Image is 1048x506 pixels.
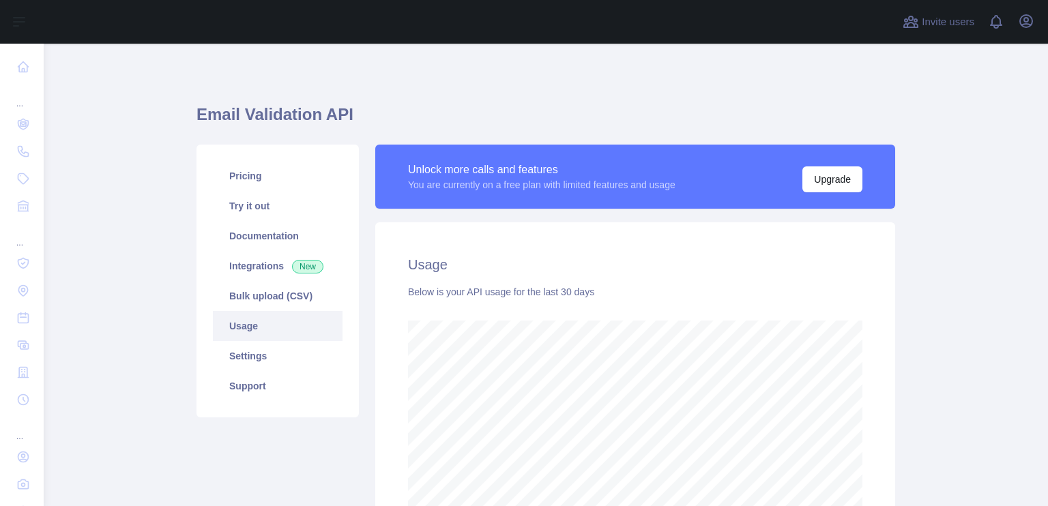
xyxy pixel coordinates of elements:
a: Settings [213,341,343,371]
span: Invite users [922,14,974,30]
a: Try it out [213,191,343,221]
div: You are currently on a free plan with limited features and usage [408,178,675,192]
a: Bulk upload (CSV) [213,281,343,311]
a: Documentation [213,221,343,251]
div: Below is your API usage for the last 30 days [408,285,862,299]
h1: Email Validation API [196,104,895,136]
div: ... [11,415,33,442]
a: Integrations New [213,251,343,281]
h2: Usage [408,255,862,274]
a: Usage [213,311,343,341]
a: Support [213,371,343,401]
div: ... [11,221,33,248]
span: New [292,260,323,273]
div: ... [11,82,33,109]
button: Upgrade [802,166,862,192]
div: Unlock more calls and features [408,162,675,178]
a: Pricing [213,161,343,191]
button: Invite users [900,11,977,33]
